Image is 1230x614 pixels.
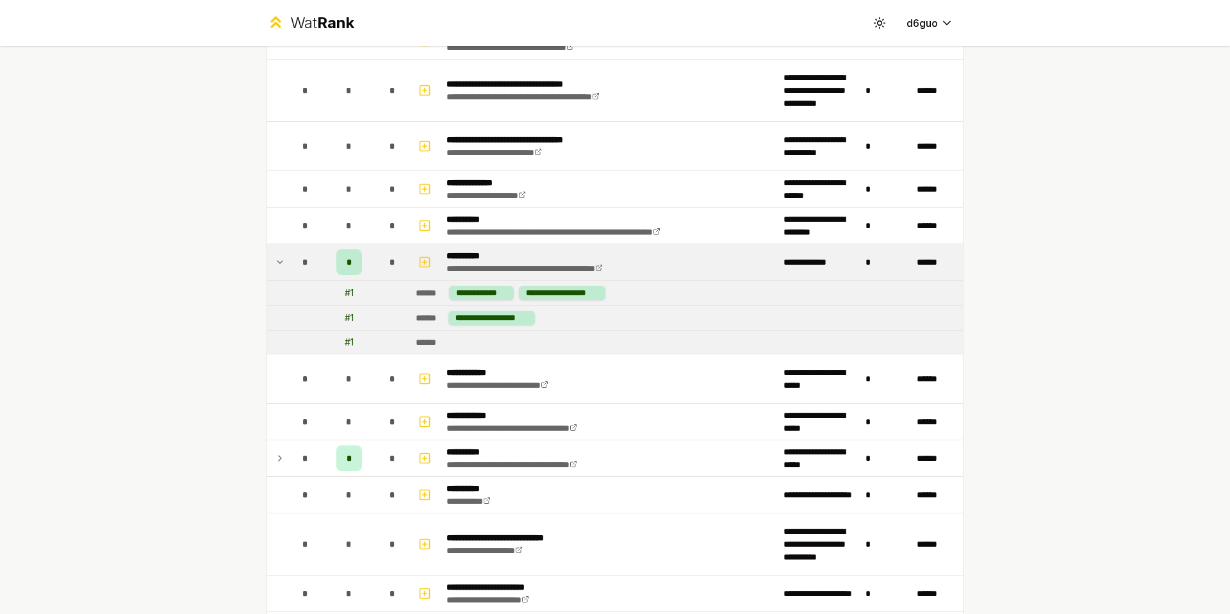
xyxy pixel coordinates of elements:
div: Wat [290,13,354,33]
a: WatRank [266,13,354,33]
div: # 1 [345,311,354,324]
button: d6guo [896,12,963,35]
span: Rank [317,13,354,32]
span: d6guo [906,15,938,31]
div: # 1 [345,336,354,349]
div: # 1 [345,286,354,299]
